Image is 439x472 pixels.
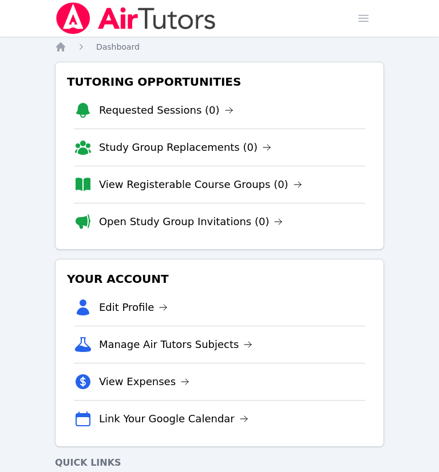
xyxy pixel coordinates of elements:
a: Link Your Google Calendar [99,411,248,427]
a: Dashboard [96,41,140,53]
a: Edit Profile [99,299,168,315]
a: Manage Air Tutors Subjects [99,337,253,353]
span: Dashboard [96,42,140,51]
h4: Quick Links [55,456,384,470]
a: Open Study Group Invitations (0) [99,214,283,230]
a: View Expenses [99,374,189,390]
nav: Breadcrumb [55,41,384,53]
img: Air Tutors [55,2,217,34]
a: View Registerable Course Groups (0) [99,177,302,193]
a: Requested Sessions (0) [99,102,234,118]
h3: Your Account [65,269,374,289]
a: Study Group Replacements (0) [99,139,271,155]
h3: Tutoring Opportunities [65,71,374,92]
